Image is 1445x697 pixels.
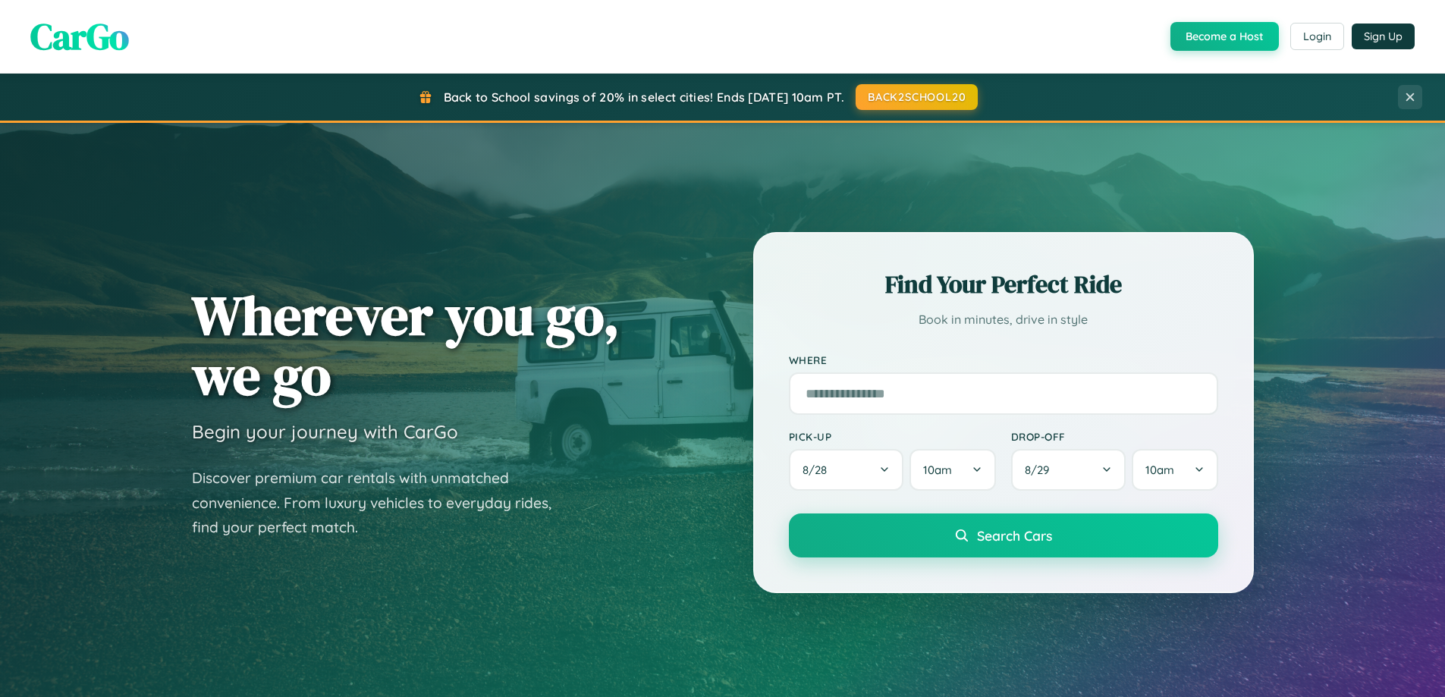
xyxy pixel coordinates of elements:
button: Become a Host [1170,22,1279,51]
label: Pick-up [789,430,996,443]
button: Login [1290,23,1344,50]
span: CarGo [30,11,129,61]
button: Search Cars [789,513,1218,557]
button: BACK2SCHOOL20 [856,84,978,110]
label: Drop-off [1011,430,1218,443]
label: Where [789,353,1218,366]
button: 8/29 [1011,449,1126,491]
span: 10am [923,463,952,477]
span: Search Cars [977,527,1052,544]
span: Back to School savings of 20% in select cities! Ends [DATE] 10am PT. [444,89,844,105]
span: 8 / 28 [803,463,834,477]
p: Discover premium car rentals with unmatched convenience. From luxury vehicles to everyday rides, ... [192,466,571,540]
button: 10am [1132,449,1217,491]
h2: Find Your Perfect Ride [789,268,1218,301]
span: 10am [1145,463,1174,477]
button: 10am [909,449,995,491]
button: Sign Up [1352,24,1415,49]
h3: Begin your journey with CarGo [192,420,458,443]
p: Book in minutes, drive in style [789,309,1218,331]
button: 8/28 [789,449,904,491]
h1: Wherever you go, we go [192,285,620,405]
span: 8 / 29 [1025,463,1057,477]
